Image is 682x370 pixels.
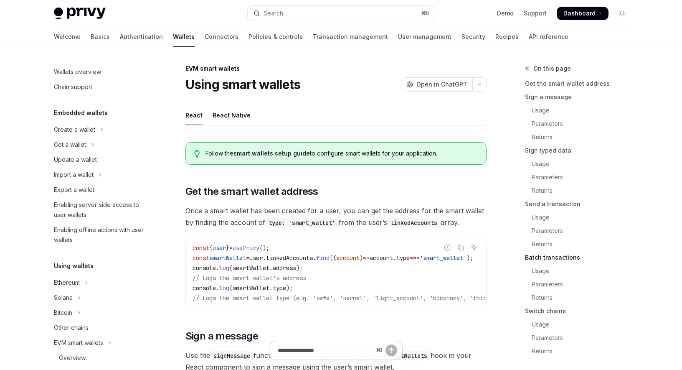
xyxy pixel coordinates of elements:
[525,184,635,197] a: Returns
[455,242,466,253] button: Copy the contents from the code block
[525,291,635,304] a: Returns
[385,344,397,356] button: Send message
[54,27,81,47] a: Welcome
[47,137,154,152] button: Toggle Get a wallet section
[525,224,635,237] a: Parameters
[525,264,635,278] a: Usage
[54,225,149,245] div: Enabling offline actions with user wallets
[264,8,287,18] div: Search...
[205,27,238,47] a: Connectors
[219,284,229,292] span: log
[249,254,263,262] span: user
[54,278,80,288] div: Ethereum
[525,251,635,264] a: Batch transactions
[246,254,249,262] span: =
[193,244,209,252] span: const
[525,318,635,331] a: Usage
[316,254,330,262] span: find
[286,284,293,292] span: );
[47,79,154,94] a: Chain support
[216,264,219,272] span: .
[219,264,229,272] span: log
[229,244,233,252] span: =
[47,222,154,248] a: Enabling offline actions with user wallets
[193,264,216,272] span: console
[263,254,266,262] span: .
[265,218,339,227] code: type: 'smart_wallet'
[416,80,467,89] span: Open in ChatGPT
[47,152,154,167] a: Update a wallet
[557,7,608,20] a: Dashboard
[525,77,635,90] a: Get the smart wallet address
[47,335,154,350] button: Toggle EVM smart wallets section
[54,125,95,135] div: Create a wallet
[54,185,94,195] div: Export a wallet
[54,67,101,77] div: Wallets overview
[529,27,568,47] a: API reference
[47,122,154,137] button: Toggle Create a wallet section
[226,244,229,252] span: }
[525,157,635,171] a: Usage
[410,254,420,262] span: ===
[525,304,635,318] a: Switch chains
[47,197,154,222] a: Enabling server-side access to user wallets
[461,27,485,47] a: Security
[360,254,363,262] span: )
[269,264,273,272] span: .
[469,242,479,253] button: Ask AI
[193,294,590,302] span: // Logs the smart wallet type (e.g. 'safe', 'kernel', 'light_account', 'biconomy', 'thirdweb', 'c...
[525,171,635,184] a: Parameters
[120,27,163,47] a: Authentication
[266,254,313,262] span: linkedAccounts
[420,254,466,262] span: 'smart_wallet'
[248,27,303,47] a: Policies & controls
[296,264,303,272] span: );
[193,254,209,262] span: const
[59,353,86,363] div: Overview
[54,338,103,348] div: EVM smart wallets
[401,77,472,92] button: Open in ChatGPT
[229,264,233,272] span: (
[387,218,441,227] code: linkedAccounts
[185,64,487,73] div: EVM smart wallets
[209,254,246,262] span: smartWallet
[185,77,301,92] h1: Using smart wallets
[194,150,200,158] svg: Tip
[47,320,154,335] a: Other chains
[209,244,213,252] span: {
[336,254,360,262] span: account
[54,200,149,220] div: Enabling server-side access to user wallets
[421,10,430,17] span: ⌘ K
[497,9,514,18] a: Demo
[233,150,310,157] a: smart wallets setup guide
[269,284,273,292] span: .
[525,211,635,224] a: Usage
[173,27,195,47] a: Wallets
[259,244,269,252] span: ();
[213,244,226,252] span: user
[185,185,318,198] span: Get the smart wallet address
[525,117,635,130] a: Parameters
[54,308,72,318] div: Bitcoin
[533,64,571,74] span: On this page
[185,205,487,228] span: Once a smart wallet has been created for a user, you can get the address for the smart wallet by ...
[47,64,154,79] a: Wallets overview
[273,264,296,272] span: address
[47,182,154,197] a: Export a wallet
[525,144,635,157] a: Sign typed data
[525,331,635,344] a: Parameters
[54,8,106,19] img: light logo
[185,105,203,125] div: React
[615,7,629,20] button: Toggle dark mode
[525,130,635,144] a: Returns
[205,149,477,158] span: Follow the to configure smart wallets for your application.
[313,27,388,47] a: Transaction management
[54,293,73,303] div: Solana
[524,9,547,18] a: Support
[54,82,92,92] div: Chain support
[213,105,251,125] div: React Native
[47,350,154,365] a: Overview
[216,284,219,292] span: .
[47,167,154,182] button: Toggle Import a wallet section
[525,90,635,104] a: Sign a message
